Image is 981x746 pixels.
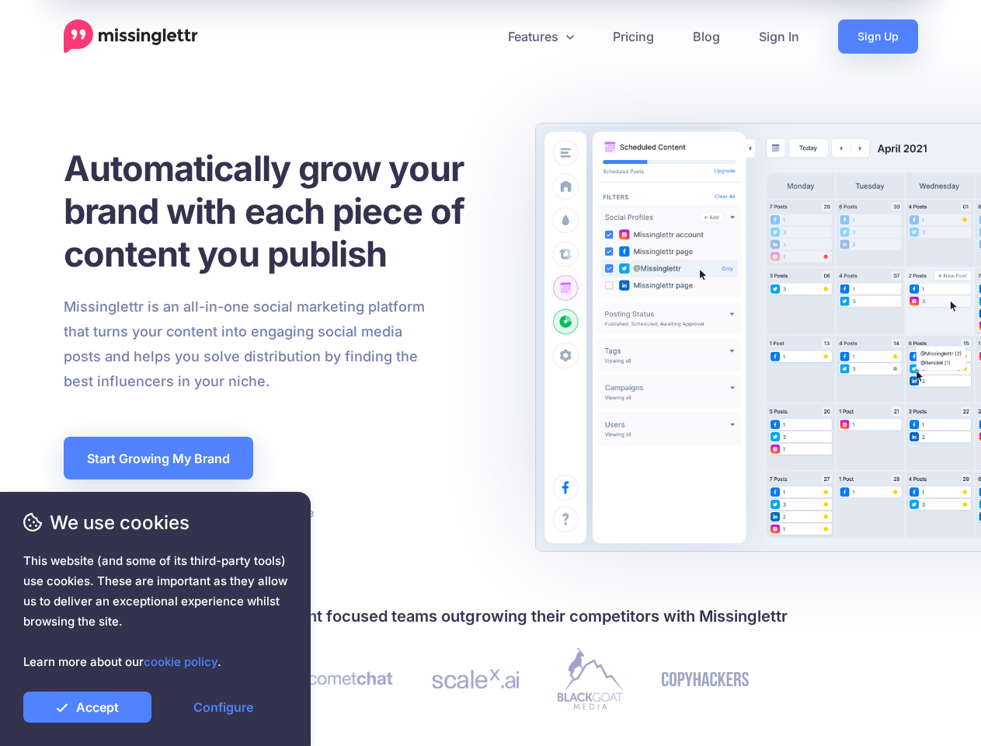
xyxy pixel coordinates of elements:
[838,19,918,54] a: Sign Up
[64,19,198,54] a: Home
[489,19,593,54] a: Features
[64,604,918,629] h4: Join 30,000+ creators and content focused teams outgrowing their competitors with Missinglettr
[64,437,253,479] a: Start Growing My Brand
[23,692,151,723] a: Accept
[739,19,819,54] a: Sign In
[64,147,503,275] h1: Automatically grow your brand with each piece of content you publish
[23,551,287,672] span: This website (and some of its third-party tools) use cookies. These are important as they allow u...
[64,295,426,394] p: Missinglettr is an all-in-one social marketing platform that turns your content into engaging soc...
[144,654,217,669] a: cookie policy
[23,509,287,536] span: We use cookies
[593,19,673,54] a: Pricing
[673,19,739,54] a: Blog
[159,692,287,723] a: Configure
